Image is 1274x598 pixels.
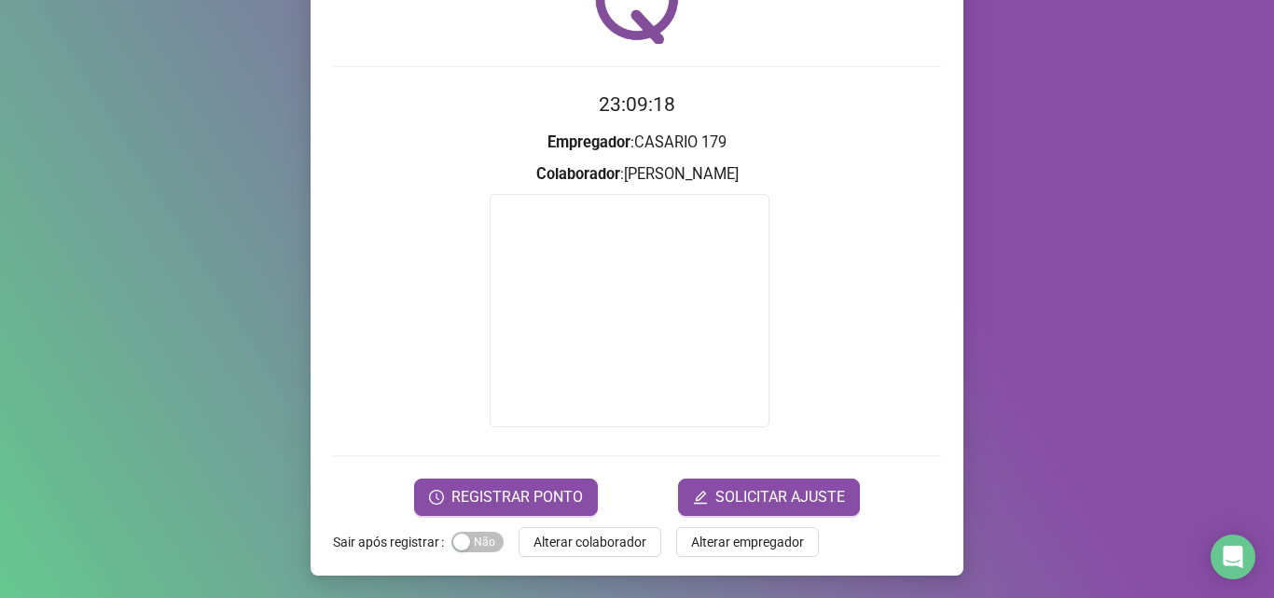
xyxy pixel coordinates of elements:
button: Alterar colaborador [519,527,661,557]
strong: Colaborador [536,165,620,183]
span: clock-circle [429,490,444,505]
button: REGISTRAR PONTO [414,479,598,516]
h3: : [PERSON_NAME] [333,162,941,187]
span: edit [693,490,708,505]
label: Sair após registrar [333,527,451,557]
strong: Empregador [547,133,630,151]
span: Alterar colaborador [533,532,646,552]
div: Open Intercom Messenger [1211,535,1255,579]
button: editSOLICITAR AJUSTE [678,479,860,516]
h3: : CASARIO 179 [333,131,941,155]
time: 23:09:18 [599,93,675,116]
span: Alterar empregador [691,532,804,552]
span: REGISTRAR PONTO [451,486,583,508]
button: Alterar empregador [676,527,819,557]
span: SOLICITAR AJUSTE [715,486,845,508]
